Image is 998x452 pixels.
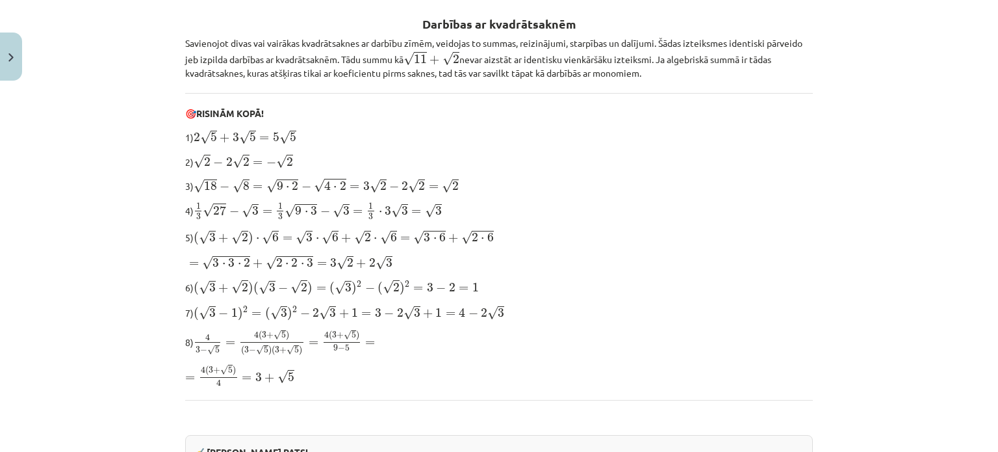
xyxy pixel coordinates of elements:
[377,282,383,295] span: (
[281,308,287,317] span: 3
[317,261,327,267] span: =
[254,332,259,339] span: 4
[199,306,209,320] span: √
[243,157,249,166] span: 2
[487,306,498,320] span: √
[185,128,813,145] p: 1)
[242,204,252,218] span: √
[345,345,350,351] span: 5
[279,347,287,354] span: +
[287,307,292,321] span: )
[340,181,346,191] span: 2
[185,304,813,321] p: 7)
[264,373,274,382] span: +
[278,203,283,209] span: 1
[332,332,337,338] span: 3
[301,263,304,267] span: ⋅
[375,308,381,317] span: 3
[413,231,424,245] span: √
[228,258,235,267] span: 3
[316,237,319,241] span: ⋅
[383,280,393,294] span: √
[185,329,813,356] p: 8)
[352,308,358,317] span: 1
[380,231,390,245] span: √
[354,231,365,245] span: √
[189,261,199,267] span: =
[324,332,329,339] span: 4
[249,347,256,354] span: −
[296,231,306,245] span: √
[185,153,813,169] p: 2)
[199,231,209,245] span: √
[380,181,387,191] span: 2
[241,346,244,356] span: (
[446,312,455,317] span: =
[249,133,256,142] span: 5
[414,55,427,64] span: 11
[266,158,276,167] span: −
[220,365,228,375] span: √
[423,309,433,318] span: +
[307,258,313,267] span: 3
[292,181,298,191] span: 2
[330,258,337,267] span: 3
[272,233,279,242] span: 6
[369,258,376,267] span: 2
[418,181,425,191] span: 2
[442,52,453,66] span: √
[429,185,439,190] span: =
[253,282,259,295] span: (
[262,209,272,215] span: =
[288,373,294,382] span: 5
[222,263,225,267] span: ⋅
[400,236,410,241] span: =
[370,179,380,193] span: √
[225,341,235,346] span: =
[498,308,504,317] span: 3
[397,308,403,317] span: 2
[218,309,228,318] span: −
[209,233,216,242] span: 3
[233,366,236,376] span: )
[311,206,317,215] span: 3
[211,133,217,142] span: 5
[269,283,275,292] span: 3
[294,347,299,353] span: 5
[196,107,264,119] b: RISINĀM KOPĀ!
[439,233,446,242] span: 6
[209,367,213,373] span: 3
[442,179,452,193] span: √
[243,181,249,191] span: 8
[194,232,199,245] span: (
[393,283,400,292] span: 2
[209,308,216,317] span: 3
[185,376,195,381] span: =
[204,157,211,166] span: 2
[218,233,228,243] span: +
[259,281,269,295] span: √
[200,131,211,144] span: √
[333,204,343,218] span: √
[414,308,420,317] span: 3
[264,347,268,353] span: 5
[365,341,375,346] span: =
[248,282,253,295] span: )
[194,282,199,295] span: (
[402,181,408,191] span: 2
[403,306,414,320] span: √
[252,206,259,215] span: 3
[256,237,259,241] span: ⋅
[309,341,318,346] span: =
[300,309,310,318] span: −
[194,133,200,142] span: 2
[350,185,359,190] span: =
[185,177,813,194] p: 3)
[353,209,363,215] span: =
[244,258,250,267] span: 2
[275,347,279,353] span: 3
[266,332,274,339] span: +
[332,233,339,242] span: 6
[215,347,220,353] span: 5
[385,206,391,215] span: 3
